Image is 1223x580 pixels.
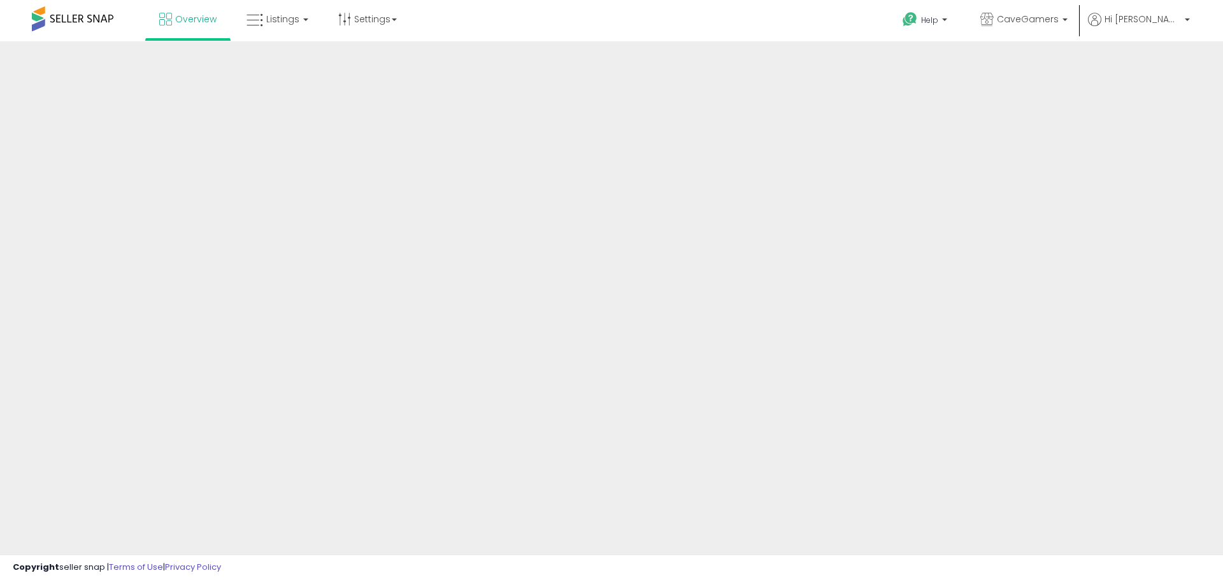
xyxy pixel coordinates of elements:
[997,13,1059,25] span: CaveGamers
[175,13,217,25] span: Overview
[13,561,59,573] strong: Copyright
[1105,13,1181,25] span: Hi [PERSON_NAME]
[165,561,221,573] a: Privacy Policy
[109,561,163,573] a: Terms of Use
[921,15,938,25] span: Help
[266,13,299,25] span: Listings
[892,2,960,41] a: Help
[1088,13,1190,41] a: Hi [PERSON_NAME]
[13,562,221,574] div: seller snap | |
[902,11,918,27] i: Get Help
